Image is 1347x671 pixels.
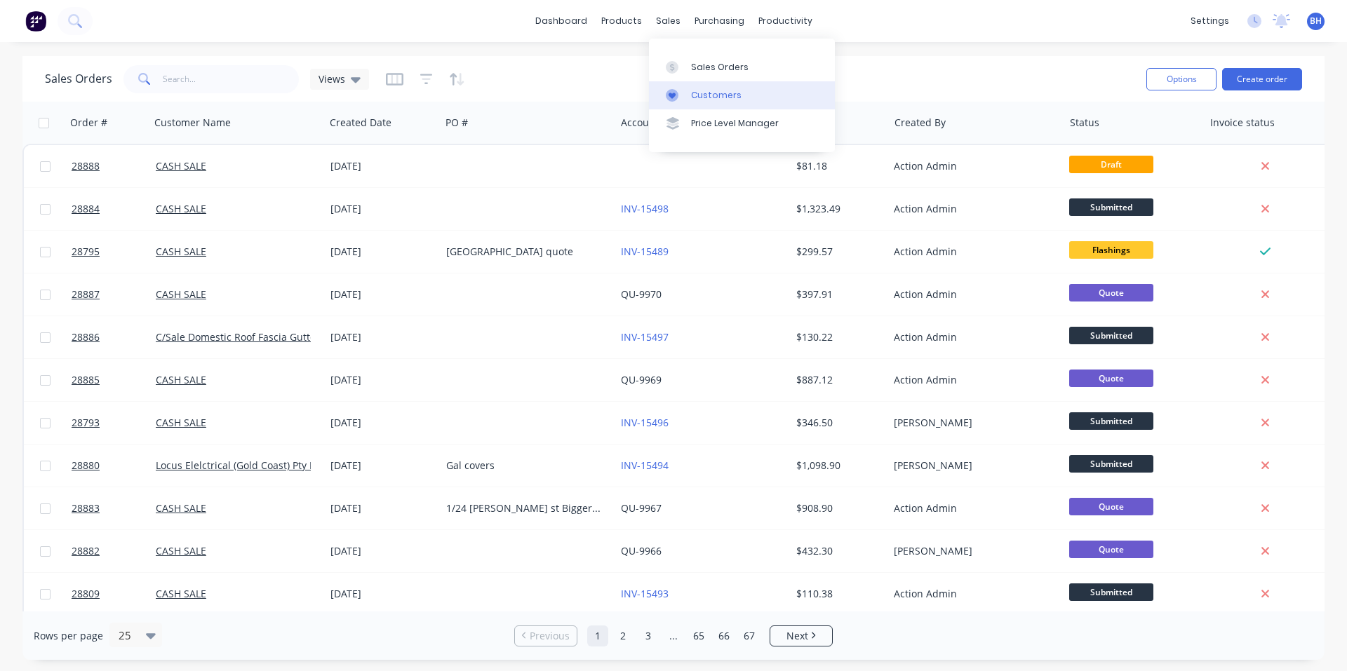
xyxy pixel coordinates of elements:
[796,459,878,473] div: $1,098.90
[330,116,391,130] div: Created Date
[796,544,878,558] div: $432.30
[894,330,1050,344] div: Action Admin
[72,202,100,216] span: 28884
[770,629,832,643] a: Next page
[156,587,206,600] a: CASH SALE
[25,11,46,32] img: Factory
[156,459,324,472] a: Locus Elelctrical (Gold Coast) Pty Ltd
[649,53,835,81] a: Sales Orders
[156,287,206,301] a: CASH SALE
[713,625,735,646] a: Page 66
[796,202,878,216] div: $1,323.49
[72,459,100,473] span: 28880
[72,159,100,173] span: 28888
[330,159,435,173] div: [DATE]
[163,65,300,93] input: Search...
[72,501,100,515] span: 28883
[649,11,688,32] div: sales
[528,11,594,32] a: dashboard
[796,373,878,387] div: $887.12
[894,501,1050,515] div: Action Admin
[515,629,577,643] a: Previous page
[72,544,100,558] span: 28882
[649,81,835,109] a: Customers
[330,544,435,558] div: [DATE]
[156,373,206,386] a: CASH SALE
[796,245,878,259] div: $299.57
[72,359,156,401] a: 28885
[894,544,1050,558] div: [PERSON_NAME]
[1069,498,1153,515] span: Quote
[1069,370,1153,387] span: Quote
[621,287,662,301] a: QU-9970
[446,459,602,473] div: Gal covers
[1069,284,1153,301] span: Quote
[663,625,684,646] a: Jump forward
[1069,198,1153,216] span: Submitted
[621,373,662,386] a: QU-9969
[621,245,669,258] a: INV-15489
[72,487,156,529] a: 28883
[796,159,878,173] div: $81.18
[612,625,634,646] a: Page 2
[70,116,107,130] div: Order #
[621,587,669,600] a: INV-15493
[156,544,206,557] a: CASH SALE
[72,330,100,344] span: 28886
[1310,15,1322,27] span: BH
[330,202,435,216] div: [DATE]
[530,629,570,643] span: Previous
[621,330,669,344] a: INV-15497
[894,416,1050,430] div: [PERSON_NAME]
[156,501,206,515] a: CASH SALE
[509,625,838,646] ul: Pagination
[72,245,100,259] span: 28795
[72,273,156,316] a: 28887
[156,245,206,258] a: CASH SALE
[796,330,878,344] div: $130.22
[894,587,1050,601] div: Action Admin
[330,287,435,301] div: [DATE]
[156,416,206,429] a: CASH SALE
[1069,412,1153,430] span: Submitted
[156,330,358,344] a: C/Sale Domestic Roof Fascia Gutter Repairs
[796,416,878,430] div: $346.50
[1069,455,1153,473] span: Submitted
[621,501,662,515] a: QU-9967
[1222,68,1302,90] button: Create order
[691,117,779,130] div: Price Level Manager
[894,245,1050,259] div: Action Admin
[894,373,1050,387] div: Action Admin
[156,202,206,215] a: CASH SALE
[330,459,435,473] div: [DATE]
[587,625,608,646] a: Page 1 is your current page
[1184,11,1236,32] div: settings
[330,501,435,515] div: [DATE]
[621,116,713,130] div: Accounting Order #
[330,416,435,430] div: [DATE]
[72,445,156,487] a: 28880
[72,373,100,387] span: 28885
[786,629,808,643] span: Next
[796,587,878,601] div: $110.38
[72,530,156,572] a: 28882
[894,116,946,130] div: Created By
[34,629,103,643] span: Rows per page
[638,625,659,646] a: Page 3
[330,245,435,259] div: [DATE]
[621,416,669,429] a: INV-15496
[72,188,156,230] a: 28884
[1210,116,1275,130] div: Invoice status
[72,287,100,301] span: 28887
[1070,116,1099,130] div: Status
[330,330,435,344] div: [DATE]
[72,145,156,187] a: 28888
[739,625,760,646] a: Page 67
[621,544,662,557] a: QU-9966
[691,61,749,74] div: Sales Orders
[72,316,156,358] a: 28886
[72,416,100,430] span: 28793
[156,159,206,172] a: CASH SALE
[72,402,156,444] a: 28793
[894,202,1050,216] div: Action Admin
